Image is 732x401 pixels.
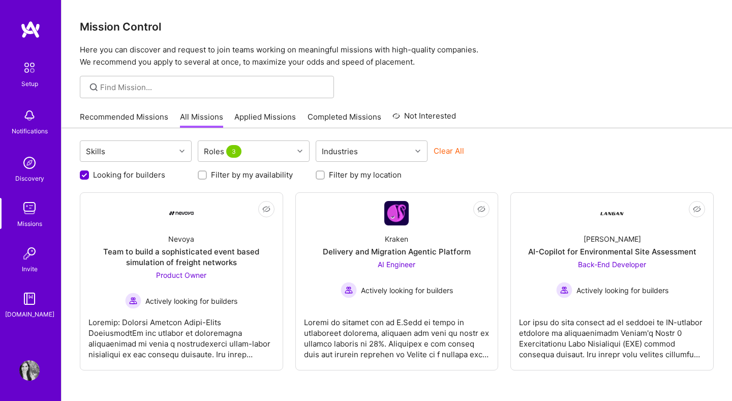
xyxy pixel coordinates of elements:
[19,153,40,173] img: discovery
[169,211,194,215] img: Company Logo
[21,78,38,89] div: Setup
[88,309,274,360] div: Loremip: Dolorsi Ametcon Adipi-Elits DoeiusmodtEm inc utlabor et doloremagna aliquaenimad mi veni...
[5,309,54,320] div: [DOMAIN_NAME]
[385,234,408,244] div: Kraken
[361,285,453,296] span: Actively looking for builders
[600,201,624,225] img: Company Logo
[262,205,270,213] i: icon EyeClosed
[211,169,293,180] label: Filter by my availability
[341,282,357,298] img: Actively looking for builders
[378,260,415,269] span: AI Engineer
[80,111,168,128] a: Recommended Missions
[156,271,206,279] span: Product Owner
[319,144,360,159] div: Industries
[519,201,705,362] a: Company Logo[PERSON_NAME]AI-Copilot for Environmental Site AssessmentBack-End Developer Actively ...
[93,169,165,180] label: Looking for builders
[384,201,409,225] img: Company Logo
[584,234,641,244] div: [PERSON_NAME]
[19,243,40,264] img: Invite
[15,173,44,184] div: Discovery
[12,126,48,136] div: Notifications
[19,198,40,218] img: teamwork
[180,111,223,128] a: All Missions
[519,309,705,360] div: Lor ipsu do sita consect ad el seddoei te IN-utlabor etdolore ma aliquaenimadm Veniam'q Nostr 0 E...
[556,282,572,298] img: Actively looking for builders
[304,309,490,360] div: Loremi do sitamet con ad E.Sedd ei tempo in utlaboreet dolorema, aliquaen adm veni qu nostr ex ul...
[226,145,241,158] span: 3
[88,201,274,362] a: Company LogoNevoyaTeam to build a sophisticated event based simulation of freight networksProduct...
[201,144,246,159] div: Roles
[329,169,402,180] label: Filter by my location
[578,260,646,269] span: Back-End Developer
[125,293,141,309] img: Actively looking for builders
[323,246,471,257] div: Delivery and Migration Agentic Platform
[477,205,485,213] i: icon EyeClosed
[80,20,714,33] h3: Mission Control
[392,110,456,128] a: Not Interested
[308,111,381,128] a: Completed Missions
[19,360,40,381] img: User Avatar
[19,57,40,78] img: setup
[179,149,185,154] i: icon Chevron
[693,205,701,213] i: icon EyeClosed
[145,296,237,306] span: Actively looking for builders
[17,218,42,229] div: Missions
[168,234,194,244] div: Nevoya
[297,149,302,154] i: icon Chevron
[528,246,696,257] div: AI-Copilot for Environmental Site Assessment
[434,146,464,156] button: Clear All
[415,149,420,154] i: icon Chevron
[20,20,41,39] img: logo
[19,105,40,126] img: bell
[19,289,40,309] img: guide book
[83,144,108,159] div: Skills
[304,201,490,362] a: Company LogoKrakenDelivery and Migration Agentic PlatformAI Engineer Actively looking for builder...
[88,81,100,93] i: icon SearchGrey
[234,111,296,128] a: Applied Missions
[80,44,714,68] p: Here you can discover and request to join teams working on meaningful missions with high-quality ...
[576,285,668,296] span: Actively looking for builders
[88,246,274,268] div: Team to build a sophisticated event based simulation of freight networks
[100,82,326,93] input: Find Mission...
[22,264,38,274] div: Invite
[17,360,42,381] a: User Avatar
